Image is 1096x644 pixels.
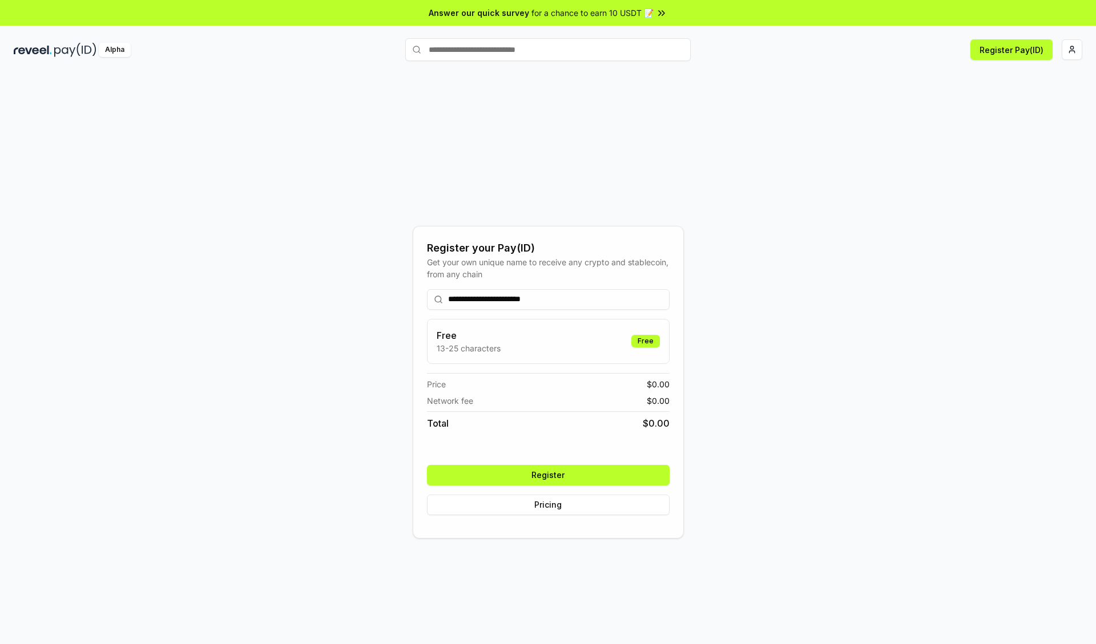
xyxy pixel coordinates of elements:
[99,43,131,57] div: Alpha
[643,416,670,430] span: $ 0.00
[427,395,473,407] span: Network fee
[437,342,501,354] p: 13-25 characters
[437,329,501,342] h3: Free
[427,416,449,430] span: Total
[427,378,446,390] span: Price
[531,7,654,19] span: for a chance to earn 10 USDT 📝
[427,256,670,280] div: Get your own unique name to receive any crypto and stablecoin, from any chain
[970,39,1053,60] button: Register Pay(ID)
[14,43,52,57] img: reveel_dark
[427,465,670,485] button: Register
[631,335,660,347] div: Free
[429,7,529,19] span: Answer our quick survey
[647,378,670,390] span: $ 0.00
[427,495,670,515] button: Pricing
[54,43,96,57] img: pay_id
[647,395,670,407] span: $ 0.00
[427,240,670,256] div: Register your Pay(ID)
